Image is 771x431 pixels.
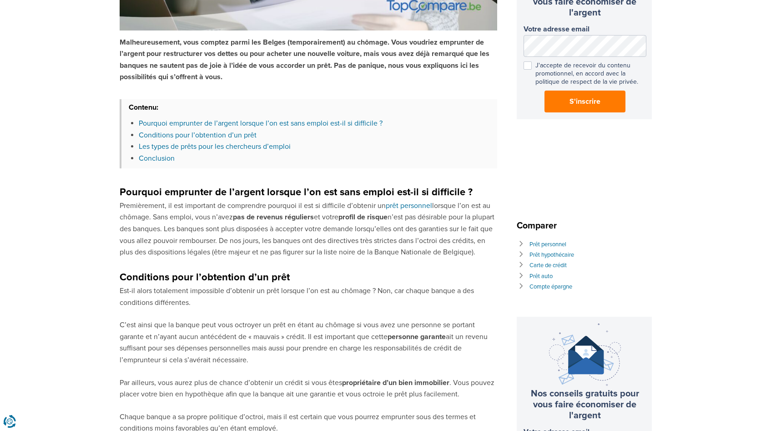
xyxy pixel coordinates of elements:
[120,319,497,366] p: C’est ainsi que la banque peut vous octroyer un prêt en étant au chômage si vous avez une personn...
[569,96,600,107] span: S'inscrire
[120,285,497,309] p: Est-il alors totalement impossible d’obtenir un prêt lorsque l’on est au chômage ? Non, car chaqu...
[120,200,497,259] p: Premièrement, il est important de comprendre pourquoi il est si difficile d’obtenir un lorsque l’...
[139,131,257,140] a: Conditions pour l’obtention d’un prêt
[524,388,646,421] h3: Nos conseils gratuits pour vous faire économiser de l'argent
[517,141,653,200] iframe: fb:page Facebook Social Plugin
[139,142,291,151] a: Les types de prêts pour les chercheurs d’emploi
[121,99,497,114] h3: Contenu:
[120,186,473,198] strong: Pourquoi emprunter de l’argent lorsque l’on est sans emploi est-il si difficile ?
[388,332,446,341] strong: personne garante
[549,324,621,386] img: newsletter
[342,378,449,387] strong: propriétaire d’un bien immobilier
[529,262,567,269] a: Carte de crédit
[524,25,646,34] label: Votre adresse email
[139,119,383,128] a: Pourquoi emprunter de l’argent lorsque l’on est sans emploi est-il si difficile ?
[544,91,625,112] button: S'inscrire
[120,38,489,82] strong: Malheureusement, vous comptez parmi les Belges (temporairement) au chômage. Vous voudriez emprunt...
[386,201,432,210] a: prêt personnel
[524,61,646,86] label: J'accepte de recevoir du contenu promotionnel, en accord avec la politique de respect de la vie p...
[139,154,175,163] a: Conclusion
[529,283,572,290] a: Compte épargne
[517,220,561,231] span: Comparer
[120,377,497,401] p: Par ailleurs, vous aurez plus de chance d’obtenir un crédit si vous êtes . Vous pouvez placer vot...
[529,251,574,259] a: Prêt hypothécaire
[233,213,314,222] strong: pas de revenus réguliers
[338,213,388,222] strong: profil de risque
[120,271,290,284] strong: Conditions pour l’obtention d’un prêt
[529,273,553,280] a: Prêt auto
[529,241,566,248] a: Prêt personnel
